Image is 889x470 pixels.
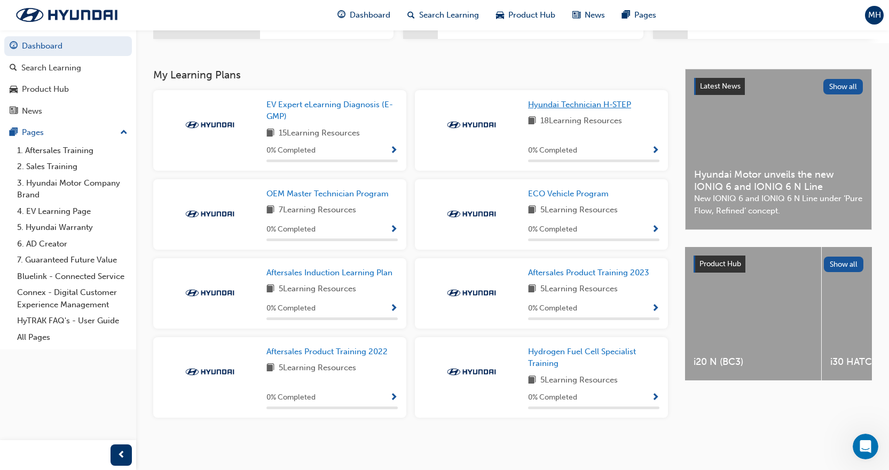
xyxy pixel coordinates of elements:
button: Show all [823,79,863,94]
a: i20 N (BC3) [685,247,821,380]
span: OEM Master Technician Program [266,189,389,198]
span: 0 % Completed [266,145,316,157]
span: pages-icon [10,128,18,138]
a: OEM Master Technician Program [266,188,393,200]
a: ECO Vehicle Program [528,188,613,200]
a: Product Hub [4,79,132,99]
span: 0 % Completed [266,302,316,315]
span: Show Progress [651,225,659,235]
a: car-iconProduct Hub [487,4,564,26]
span: Product Hub [508,9,555,21]
span: search-icon [10,63,17,73]
span: Show Progress [390,146,398,156]
a: 4. EV Learning Page [13,203,132,220]
h3: My Learning Plans [153,69,668,81]
span: Product Hub [699,259,741,268]
span: prev-icon [117,449,125,462]
span: Pages [634,9,656,21]
iframe: Intercom live chat [853,434,878,459]
span: Hyundai Technician H-STEP [528,100,631,109]
a: Product HubShow all [694,256,863,273]
a: Aftersales Product Training 2022 [266,346,392,358]
button: MH [865,6,884,25]
a: HyTRAK FAQ's - User Guide [13,313,132,329]
button: DashboardSearch LearningProduct HubNews [4,34,132,123]
span: news-icon [10,107,18,116]
span: 0 % Completed [528,224,577,236]
button: Pages [4,123,132,142]
span: 18 Learning Resources [540,115,622,128]
a: 6. AD Creator [13,236,132,252]
a: Connex - Digital Customer Experience Management [13,284,132,313]
img: Trak [180,209,239,219]
span: 5 Learning Resources [279,283,356,296]
button: Show all [824,257,864,272]
span: search-icon [407,9,415,22]
button: Show Progress [390,223,398,236]
span: Dashboard [350,9,390,21]
span: book-icon [266,204,274,217]
span: Search Learning [419,9,479,21]
a: Latest NewsShow all [694,78,863,95]
a: Hyundai Technician H-STEP [528,99,635,111]
a: pages-iconPages [613,4,665,26]
a: 3. Hyundai Motor Company Brand [13,175,132,203]
span: 7 Learning Resources [279,204,356,217]
img: Trak [442,120,501,130]
div: News [22,105,42,117]
a: Dashboard [4,36,132,56]
span: 0 % Completed [528,145,577,157]
span: 0 % Completed [266,392,316,404]
span: pages-icon [622,9,630,22]
span: book-icon [528,283,536,296]
a: Latest NewsShow allHyundai Motor unveils the new IONIQ 6 and IONIQ 6 N LineNew IONIQ 6 and IONIQ ... [685,69,872,230]
a: Aftersales Induction Learning Plan [266,267,397,279]
a: search-iconSearch Learning [399,4,487,26]
span: book-icon [266,283,274,296]
span: MH [868,9,881,21]
img: Trak [442,288,501,298]
span: Hydrogen Fuel Cell Specialist Training [528,347,636,369]
span: Aftersales Product Training 2022 [266,347,388,356]
span: Show Progress [651,393,659,403]
span: Latest News [700,82,741,91]
span: News [585,9,605,21]
span: Show Progress [390,393,398,403]
span: book-icon [266,127,274,140]
a: 2. Sales Training [13,158,132,175]
span: 5 Learning Resources [279,362,356,375]
a: Trak [5,4,128,26]
a: news-iconNews [564,4,613,26]
a: News [4,101,132,121]
span: Hyundai Motor unveils the new IONIQ 6 and IONIQ 6 N Line [694,169,863,193]
img: Trak [180,120,239,130]
span: news-icon [572,9,580,22]
span: ECO Vehicle Program [528,189,609,198]
span: Aftersales Product Training 2023 [528,268,649,277]
a: 5. Hyundai Warranty [13,219,132,236]
span: 0 % Completed [528,302,577,315]
span: 5 Learning Resources [540,204,618,217]
span: book-icon [528,115,536,128]
span: 5 Learning Resources [540,283,618,296]
a: EV Expert eLearning Diagnosis (E-GMP) [266,99,398,123]
button: Show Progress [651,302,659,315]
span: book-icon [266,362,274,375]
span: guage-icon [337,9,345,22]
span: up-icon [120,126,128,140]
span: Show Progress [651,146,659,156]
span: 0 % Completed [266,224,316,236]
a: 1. Aftersales Training [13,142,132,159]
img: Trak [442,209,501,219]
span: Show Progress [390,225,398,235]
span: New IONIQ 6 and IONIQ 6 N Line under ‘Pure Flow, Refined’ concept. [694,193,863,217]
a: Search Learning [4,58,132,78]
a: All Pages [13,329,132,346]
a: guage-iconDashboard [329,4,399,26]
div: Pages [22,126,44,139]
button: Show Progress [390,391,398,404]
span: 5 Learning Resources [540,374,618,387]
button: Show Progress [651,223,659,236]
img: Trak [180,367,239,377]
